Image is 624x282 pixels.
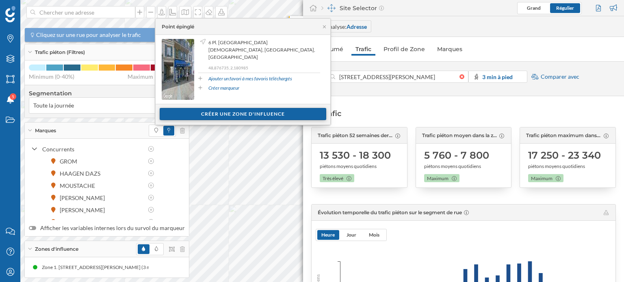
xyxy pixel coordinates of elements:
h4: Segmentation [29,89,185,97]
div: HAAGEN DAZS [60,169,104,178]
span: Maximum [427,175,448,182]
span: piétons moyens quotidiens [528,163,585,170]
span: Maximum (99,7-100%) [128,73,185,81]
img: dashboards-manager.svg [327,4,336,12]
span: Comparer avec [541,73,579,81]
label: Afficher les variables internes lors du survol du marqueur [29,224,185,232]
span: Maximum [531,175,552,182]
a: Créer marqueur [208,84,239,92]
div: GROM [60,157,81,166]
span: Jour [347,232,356,238]
div: Concurrents [42,145,143,153]
span: Mois [369,232,379,238]
span: Grand [527,5,541,11]
span: 13 530 - 18 300 [320,149,391,162]
span: Très élevé [323,175,343,182]
strong: Adresse [347,23,367,30]
span: Trafic piéton maximum dans la zone (2024) [526,132,602,139]
strong: 3 min à pied [482,73,513,80]
span: Trafic piéton 52 semaines dernières [318,132,393,139]
span: Régulier [556,5,574,11]
div: Zone 1. [STREET_ADDRESS][PERSON_NAME] (3 min À pied) [41,263,174,271]
span: Trafic piéton moyen dans la zone (2024) [422,132,498,139]
a: Résumé [315,43,347,56]
div: [PERSON_NAME] [60,206,109,214]
div: [PERSON_NAME] [60,194,109,202]
span: Assistance [13,6,52,13]
div: Point épinglé [162,23,194,30]
a: Marques [433,43,466,56]
span: 17 250 - 23 340 [528,149,601,162]
span: Zones d'influence [35,245,78,253]
div: No Brand ice cream shop [60,218,127,226]
a: Ajouter un favori à mes favoris téléchargés [208,75,292,82]
span: Marques [35,127,56,134]
span: Toute la journée [33,101,74,110]
span: Cliquez sur une rue pour analyser le trafic [36,31,141,39]
div: Site Selector [321,4,384,12]
img: Logo Geoblink [5,6,15,22]
span: Minimum (0-40%) [29,73,74,81]
span: Heure [321,232,335,238]
span: 5 760 - 7 800 [424,149,489,162]
img: streetview [162,39,194,100]
p: 48,876735, 2,180985 [208,65,320,71]
span: Trafic piéton (Filtres) [35,49,85,56]
span: piétons moyens quotidiens [320,163,377,170]
span: 6 Pl. [GEOGRAPHIC_DATA][DEMOGRAPHIC_DATA], [GEOGRAPHIC_DATA], [GEOGRAPHIC_DATA] [208,39,318,61]
span: 5 [12,93,14,101]
div: MOUSTACHE [60,181,99,190]
a: Profil de Zone [379,43,429,56]
span: piétons moyens quotidiens [424,163,481,170]
a: Trafic [351,43,375,56]
span: Évolution temporelle du trafic piéton sur le segment de rue [318,209,462,215]
div: Analyse: [325,22,367,31]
